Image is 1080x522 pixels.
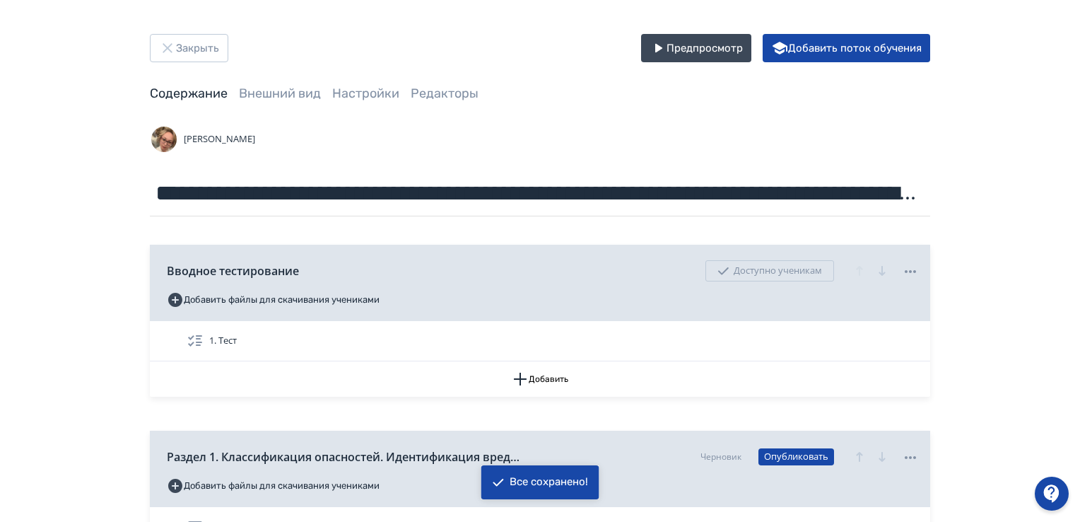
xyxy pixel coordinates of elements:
[758,448,834,465] button: Опубликовать
[167,262,299,279] span: Вводное тестирование
[332,86,399,101] a: Настройки
[167,448,520,465] span: Раздел 1. Классификация опасностей. Идентификация вредных и (или) опасных производственных фактор...
[641,34,751,62] button: Предпросмотр
[167,289,380,311] button: Добавить файлы для скачивания учениками
[184,132,255,146] span: [PERSON_NAME]
[150,86,228,101] a: Содержание
[411,86,479,101] a: Редакторы
[150,34,228,62] button: Закрыть
[705,260,834,282] div: Доступно ученикам
[150,361,930,397] button: Добавить
[763,34,930,62] button: Добавить поток обучения
[150,125,178,153] img: Avatar
[239,86,321,101] a: Внешний вид
[150,321,930,361] div: 1. Тест
[209,334,237,348] span: 1. Тест
[167,475,380,497] button: Добавить файлы для скачивания учениками
[700,451,741,463] div: Черновик
[510,475,588,489] div: Все сохранено!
